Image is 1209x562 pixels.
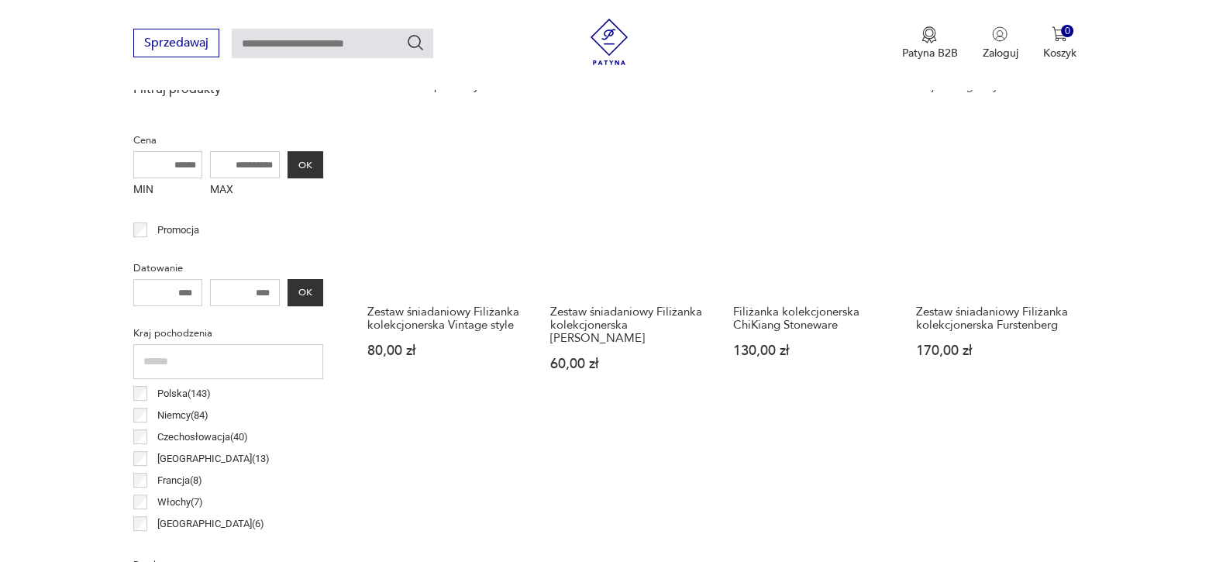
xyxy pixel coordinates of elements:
p: Niemcy ( 84 ) [157,407,208,424]
button: Szukaj [406,33,425,52]
a: Filiżanka kolekcjonerska ChiKiang StonewareFiliżanka kolekcjonerska ChiKiang Stoneware130,00 zł [726,126,894,401]
a: Sprzedawaj [133,39,219,50]
button: Zaloguj [982,26,1018,60]
p: Czechosłowacja ( 40 ) [157,429,248,446]
h3: Zestaw śniadaniowy Filiżanka kolekcjonerska [PERSON_NAME] [550,305,704,345]
h3: Zestaw śniadaniowy Filiżanka kolekcjonerska Furstenberg [915,305,1069,332]
p: 130,00 zł [733,344,887,357]
p: Kraj pochodzenia [133,325,323,342]
p: Francja ( 8 ) [157,472,202,489]
p: Promocja [157,222,199,239]
p: Cena [133,132,323,149]
button: 0Koszyk [1042,26,1076,60]
button: Sprzedawaj [133,29,219,57]
img: Ikona koszyka [1052,26,1067,42]
p: Koszyk [1042,46,1076,60]
p: 80,00 zł [367,344,521,357]
button: Patyna B2B [901,26,957,60]
h3: Zestaw śniadaniowy Filiżanka kolekcjonerska Vintage style [367,305,521,332]
a: Zestaw śniadaniowy Filiżanka kolekcjonerska Vintage styleZestaw śniadaniowy Filiżanka kolekcjoner... [360,126,528,401]
div: 0 [1061,25,1074,38]
a: Zestaw śniadaniowy Filiżanka kolekcjonerska Carl Tielsch AltwasserZestaw śniadaniowy Filiżanka ko... [543,126,711,401]
p: Patyna B2B [901,46,957,60]
label: MIN [133,178,203,203]
button: OK [288,151,323,178]
img: Ikonka użytkownika [992,26,1007,42]
p: Filtruj produkty [133,81,323,98]
button: OK [288,279,323,306]
p: 60,00 zł [550,357,704,371]
p: [GEOGRAPHIC_DATA] ( 5 ) [157,537,264,554]
p: Datowanie [133,260,323,277]
p: Włochy ( 7 ) [157,494,203,511]
label: MAX [210,178,280,203]
p: 170,00 zł [915,344,1069,357]
p: [GEOGRAPHIC_DATA] ( 13 ) [157,450,270,467]
h3: Filiżanka kolekcjonerska ChiKiang Stoneware [733,305,887,332]
img: Patyna - sklep z meblami i dekoracjami vintage [586,19,632,65]
a: Ikona medaluPatyna B2B [901,26,957,60]
a: Zestaw śniadaniowy Filiżanka kolekcjonerska FurstenbergZestaw śniadaniowy Filiżanka kolekcjonersk... [908,126,1076,401]
p: Polska ( 143 ) [157,385,211,402]
img: Ikona medalu [921,26,937,43]
p: [GEOGRAPHIC_DATA] ( 6 ) [157,515,264,533]
p: Zaloguj [982,46,1018,60]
